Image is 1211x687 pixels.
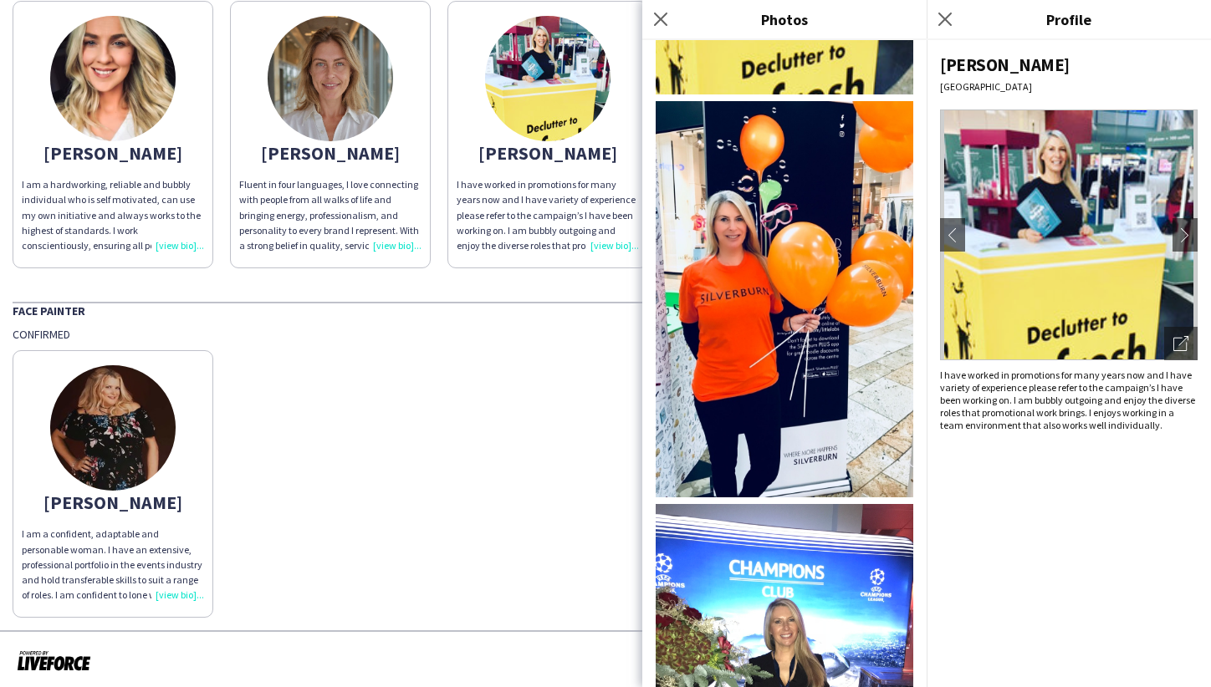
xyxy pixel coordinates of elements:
h3: Profile [927,8,1211,30]
div: Face Painter [13,302,1198,318]
div: [PERSON_NAME] [940,53,1198,76]
div: [PERSON_NAME] [22,145,204,160]
div: [PERSON_NAME] [239,145,422,160]
div: I am a hardworking, reliable and bubbly individual who is self motivated, can use my own initiati... [22,177,204,253]
div: Confirmed [13,327,1198,342]
div: [PERSON_NAME] [457,145,639,160]
img: thumb-5e20f829b7417.jpeg [485,16,611,141]
p: Fluent in four languages, I love connecting with people from all walks of life and bringing energ... [239,177,422,253]
img: thumb-5e2029389df04.jpg [50,365,176,491]
img: Crew avatar or photo [940,109,1198,360]
img: thumb-32178385-b85a-4472-947c-8fd21921e651.jpg [50,16,176,141]
img: Crew photo 287864 [656,101,913,497]
div: Open photos pop-in [1164,327,1198,360]
img: Powered by Liveforce [17,649,91,672]
div: [PERSON_NAME] [22,495,204,510]
img: thumb-934fc933-7b39-4d7f-9a17-4f4ee567e01e.jpg [268,16,393,141]
div: [GEOGRAPHIC_DATA] [940,80,1198,93]
div: I have worked in promotions for many years now and I have variety of experience please refer to t... [940,369,1198,431]
h3: Photos [642,8,927,30]
div: I have worked in promotions for many years now and I have variety of experience please refer to t... [457,177,639,253]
